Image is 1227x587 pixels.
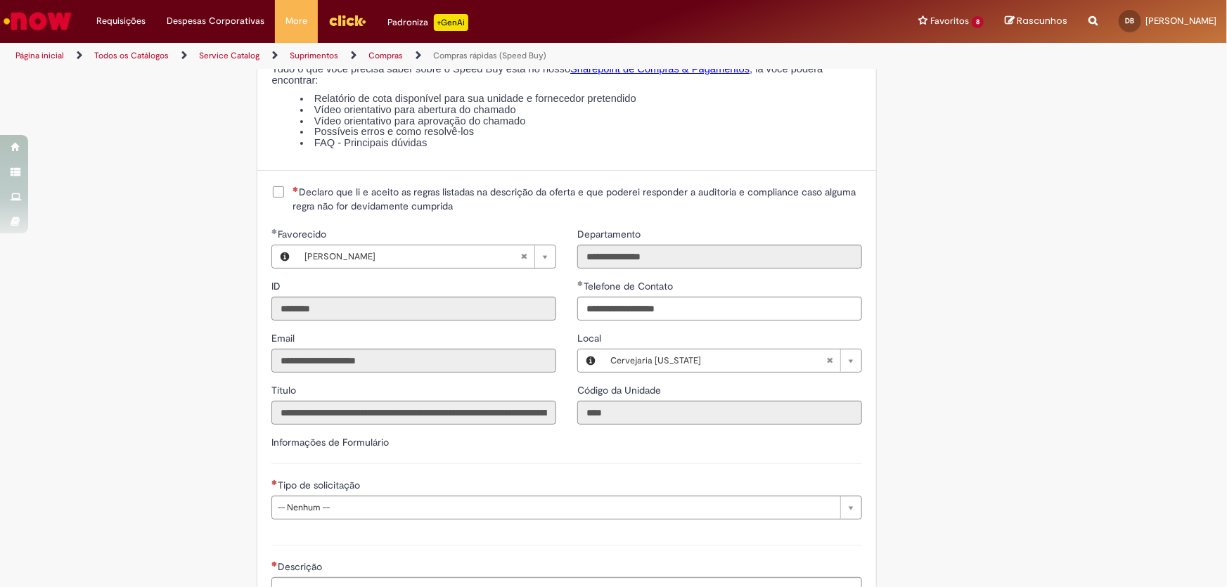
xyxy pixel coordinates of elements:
[167,14,264,28] span: Despesas Corporativas
[328,10,366,31] img: click_logo_yellow_360x200.png
[293,185,862,213] span: Declaro que li e aceito as regras listadas na descrição da oferta e que poderei responder a audit...
[271,228,278,234] span: Obrigatório Preenchido
[290,50,338,61] a: Suprimentos
[577,245,862,269] input: Departamento
[15,50,64,61] a: Página inicial
[368,50,403,61] a: Compras
[271,279,283,293] label: Somente leitura - ID
[271,297,556,321] input: ID
[513,245,534,268] abbr: Limpar campo Favorecido
[271,383,299,397] label: Somente leitura - Título
[577,332,604,344] span: Local
[271,332,297,344] span: Somente leitura - Email
[293,186,299,192] span: Necessários
[271,331,297,345] label: Somente leitura - Email
[304,245,520,268] span: [PERSON_NAME]
[96,14,146,28] span: Requisições
[577,228,643,240] span: Somente leitura - Departamento
[300,93,863,105] li: Relatório de cota disponível para sua unidade e fornecedor pretendido
[577,384,664,396] span: Somente leitura - Código da Unidade
[603,349,861,372] a: Cervejaria [US_STATE]Limpar campo Local
[577,297,862,321] input: Telefone de Contato
[300,127,863,138] li: Possíveis erros e como resolvê-los
[271,349,556,373] input: Email
[300,116,863,127] li: Vídeo orientativo para aprovação do chamado
[94,50,169,61] a: Todos os Catálogos
[1145,15,1216,27] span: [PERSON_NAME]
[1017,14,1067,27] span: Rascunhos
[1,7,74,35] img: ServiceNow
[11,43,807,69] ul: Trilhas de página
[271,280,283,292] span: Somente leitura - ID
[271,401,556,425] input: Título
[434,14,468,31] p: +GenAi
[930,14,969,28] span: Favoritos
[1126,16,1135,25] span: DB
[285,14,307,28] span: More
[972,16,984,28] span: 8
[300,105,863,116] li: Vídeo orientativo para abertura do chamado
[278,560,325,573] span: Descrição
[577,401,862,425] input: Código da Unidade
[278,479,363,491] span: Tipo de solicitação
[577,383,664,397] label: Somente leitura - Código da Unidade
[278,228,329,240] span: Necessários - Favorecido
[578,349,603,372] button: Local, Visualizar este registro Cervejaria Colorado
[577,280,584,286] span: Obrigatório Preenchido
[610,349,826,372] span: Cervejaria [US_STATE]
[271,64,862,86] p: Tudo o que você precisa saber sobre o Speed Buy está no nosso , lá você poderá encontrar:
[300,138,863,149] li: FAQ - Principais dúvidas
[433,50,546,61] a: Compras rápidas (Speed Buy)
[271,561,278,567] span: Necessários
[271,384,299,396] span: Somente leitura - Título
[272,245,297,268] button: Favorecido, Visualizar este registro Douglas William Gomes Teles Bernardo
[1005,15,1067,28] a: Rascunhos
[199,50,259,61] a: Service Catalog
[387,14,468,31] div: Padroniza
[577,227,643,241] label: Somente leitura - Departamento
[278,496,833,519] span: -- Nenhum --
[271,436,389,449] label: Informações de Formulário
[271,479,278,485] span: Necessários
[297,245,555,268] a: [PERSON_NAME]Limpar campo Favorecido
[584,280,676,292] span: Telefone de Contato
[570,63,750,75] a: Sharepoint de Compras & Pagamentos
[819,349,840,372] abbr: Limpar campo Local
